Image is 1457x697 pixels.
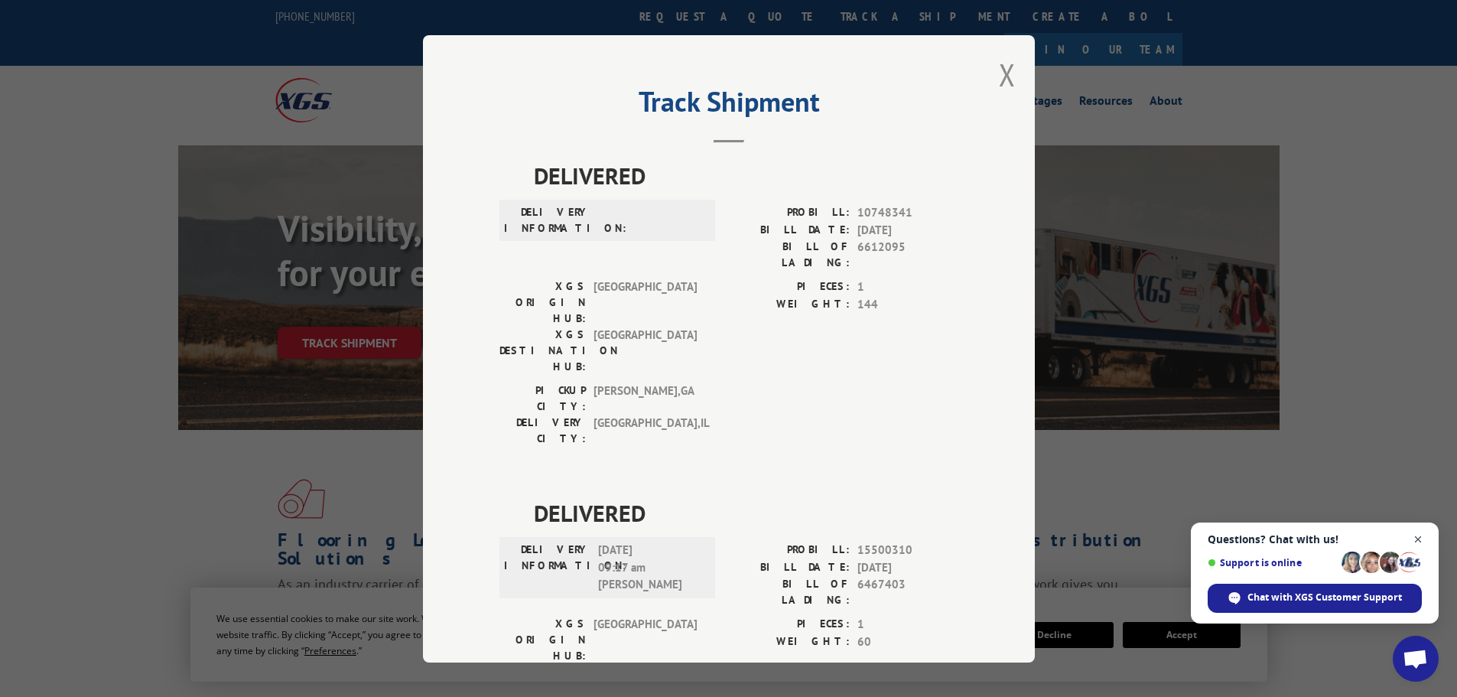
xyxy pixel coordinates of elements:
label: DELIVERY INFORMATION: [504,542,590,594]
label: DELIVERY CITY: [499,415,586,447]
span: [DATE] 09:17 am [PERSON_NAME] [598,542,701,594]
label: DELIVERY INFORMATION: [504,204,590,236]
span: Chat with XGS Customer Support [1247,591,1402,604]
div: Open chat [1393,636,1439,682]
label: WEIGHT: [729,633,850,650]
span: [GEOGRAPHIC_DATA] [594,278,697,327]
label: WEIGHT: [729,295,850,313]
span: 1 [857,616,958,633]
div: Chat with XGS Customer Support [1208,584,1422,613]
span: 15500310 [857,542,958,559]
span: Support is online [1208,557,1336,568]
label: XGS ORIGIN HUB: [499,278,586,327]
label: PIECES: [729,616,850,633]
span: DELIVERED [534,496,958,530]
span: 6612095 [857,239,958,271]
label: PIECES: [729,278,850,296]
label: BILL DATE: [729,221,850,239]
span: 6467403 [857,576,958,608]
label: PICKUP CITY: [499,383,586,415]
label: BILL DATE: [729,559,850,576]
button: Close modal [999,54,1016,95]
label: BILL OF LADING: [729,576,850,608]
label: XGS ORIGIN HUB: [499,616,586,664]
span: 1 [857,278,958,296]
span: 144 [857,295,958,313]
span: 10748341 [857,204,958,222]
span: [PERSON_NAME] , GA [594,383,697,415]
span: DELIVERED [534,158,958,193]
label: XGS DESTINATION HUB: [499,327,586,375]
label: PROBILL: [729,204,850,222]
span: Questions? Chat with us! [1208,533,1422,546]
span: [GEOGRAPHIC_DATA] [594,327,697,375]
span: [DATE] [857,559,958,576]
label: BILL OF LADING: [729,239,850,271]
span: [GEOGRAPHIC_DATA] [594,616,697,664]
span: [GEOGRAPHIC_DATA] , IL [594,415,697,447]
span: 60 [857,633,958,650]
span: [DATE] [857,221,958,239]
h2: Track Shipment [499,91,958,120]
span: Close chat [1409,530,1428,549]
label: PROBILL: [729,542,850,559]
